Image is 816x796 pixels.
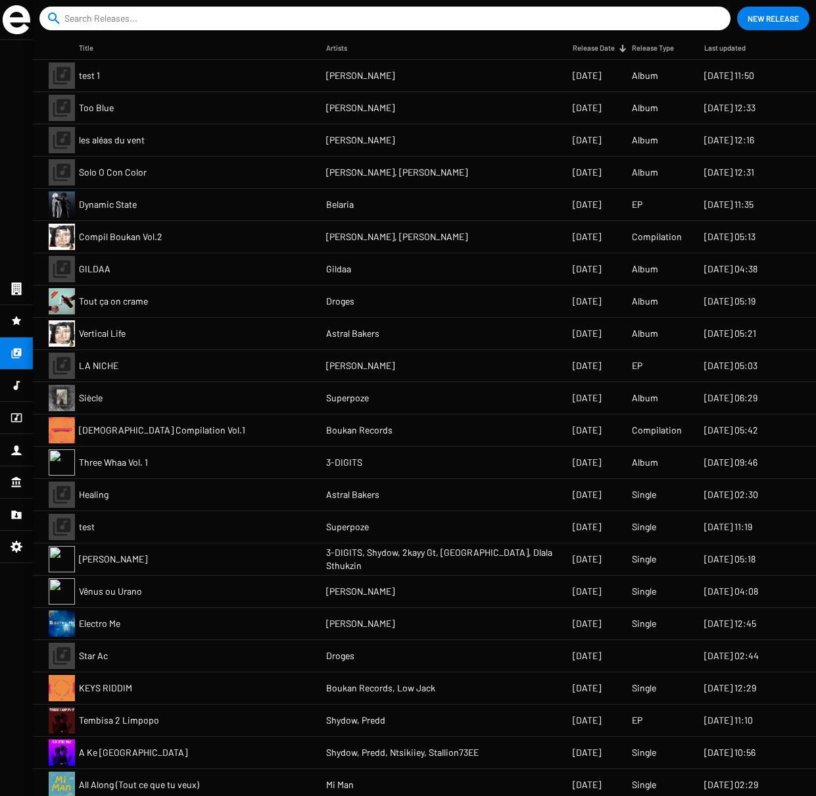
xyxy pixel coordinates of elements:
span: Album [632,101,658,114]
span: 3-DIGITS, Shydow, 2kayy Gt, [GEOGRAPHIC_DATA], Dlala Sthukzin [326,546,563,572]
span: Album [632,166,658,179]
span: Vertical Life [79,327,126,340]
button: New Release [737,7,809,30]
span: [DATE] 02:30 [704,488,758,501]
span: Compilation [632,424,682,437]
span: [PERSON_NAME] [326,134,395,147]
span: New Release [748,7,799,30]
span: [PERSON_NAME], [PERSON_NAME] [326,230,468,243]
span: [DATE] 04:38 [704,262,757,276]
span: [DATE] [573,746,601,759]
span: [DATE] 12:31 [704,166,754,179]
span: Three Whaa Vol. 1 [79,456,148,469]
span: LA NICHE [79,359,118,372]
input: Search Releases... [64,7,711,30]
img: artwork-single2.jpg [49,675,75,701]
span: [DATE] [573,166,601,179]
span: Electro Me [79,617,120,630]
span: [DATE] [573,649,601,662]
span: Single [632,520,656,534]
img: sps-coverdigi-v01-5.jpg [49,385,75,411]
span: EP [632,359,642,372]
span: [PERSON_NAME] [326,585,395,598]
span: [DATE] [573,520,601,534]
span: GILDAA [79,262,110,276]
img: artwork-electro-me.jpg [49,610,75,637]
div: Artists [326,41,359,55]
span: All Along (Tout ce que tu veux) [79,778,199,791]
span: Siècle [79,391,103,405]
span: Album [632,134,658,147]
span: Astral Bakers [326,327,379,340]
span: [DATE] [573,262,601,276]
span: [DATE] 12:45 [704,617,756,630]
span: [DATE] [573,682,601,695]
div: Artists [326,41,347,55]
span: [DATE] [573,295,601,308]
span: 3-DIGITS [326,456,362,469]
span: [DATE] [573,230,601,243]
span: [DATE] 05:13 [704,230,756,243]
img: dynamic-state_artwork.png [49,191,75,218]
span: Single [632,585,656,598]
span: Superpoze [326,391,369,405]
mat-icon: search [46,11,62,26]
span: [DATE] 05:19 [704,295,756,308]
span: [DATE] 12:33 [704,101,756,114]
span: [DATE] 05:21 [704,327,756,340]
span: [DATE] [573,488,601,501]
span: Tembisa 2 Limpopo [79,714,159,727]
span: Healing [79,488,108,501]
span: [DATE] [573,359,601,372]
span: [DATE] [573,778,601,791]
span: Compilation [632,230,682,243]
span: test 1 [79,69,100,82]
span: [DATE] [573,456,601,469]
span: [DATE] 06:29 [704,391,757,405]
span: KEYS RIDDIM [79,682,132,695]
span: [PERSON_NAME] [326,359,395,372]
div: Release Type [632,41,686,55]
span: [DATE] 02:44 [704,649,759,662]
span: [DATE] [573,327,601,340]
span: [DATE] 05:18 [704,553,756,566]
span: [DATE] 11:19 [704,520,752,534]
span: les aléas du vent [79,134,145,147]
span: Album [632,327,658,340]
span: [DATE] 02:29 [704,778,758,791]
span: Album [632,262,658,276]
span: Mi Man [326,778,354,791]
span: Solo O Con Color [79,166,147,179]
div: Title [79,41,105,55]
span: test [79,520,95,534]
div: Title [79,41,93,55]
span: Belaria [326,198,354,211]
span: [DATE] [573,585,601,598]
span: [DATE] 11:35 [704,198,754,211]
span: [DATE] [573,134,601,147]
span: [DATE] 12:16 [704,134,754,147]
span: [DATE] 10:56 [704,746,756,759]
span: [PERSON_NAME] [79,553,147,566]
div: Release Type [632,41,674,55]
span: Single [632,488,656,501]
span: Single [632,682,656,695]
span: [DATE] [573,391,601,405]
span: Shydow, Predd [326,714,385,727]
span: [DATE] [573,424,601,437]
span: EP [632,714,642,727]
span: Single [632,778,656,791]
span: A Ke [GEOGRAPHIC_DATA] [79,746,187,759]
img: 20250519_ab_vl_cover.jpg [49,320,75,347]
span: Compil Boukan Vol.2 [79,230,162,243]
span: Droges [326,649,354,662]
div: Last updated [704,41,757,55]
span: [DEMOGRAPHIC_DATA] Compilation Vol.1 [79,424,245,437]
span: Droges [326,295,354,308]
span: Album [632,295,658,308]
div: Release Date [573,41,615,55]
span: Vênus ou Urano [79,585,142,598]
span: [DATE] 09:46 [704,456,757,469]
img: grand-sigle.svg [3,5,30,34]
span: [PERSON_NAME] [326,617,395,630]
